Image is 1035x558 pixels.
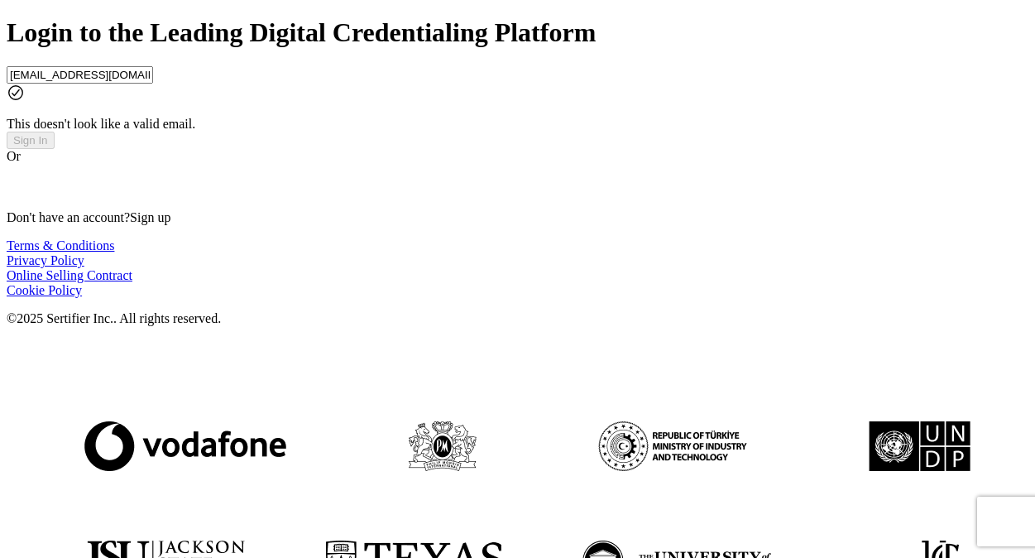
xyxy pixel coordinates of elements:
[7,210,1028,225] p: Don't have an account?
[7,283,82,297] a: Cookie Policy
[7,311,1028,326] p: ©2025 Sertifier Inc.. All rights reserved.
[7,132,55,149] button: Sign In
[7,117,195,131] span: This doesn't look like a valid email.
[130,210,170,224] span: Sign up
[7,66,153,84] input: Enter your work email address
[13,134,48,147] span: Sign In
[7,149,21,163] span: Or
[7,268,132,282] a: Online Selling Contract
[7,238,114,253] a: Terms & Conditions
[7,17,1028,48] h1: Login to the Leading Digital Credentialing Platform
[7,84,25,102] ion-icon: checkmark circle outline
[7,253,84,267] a: Privacy Policy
